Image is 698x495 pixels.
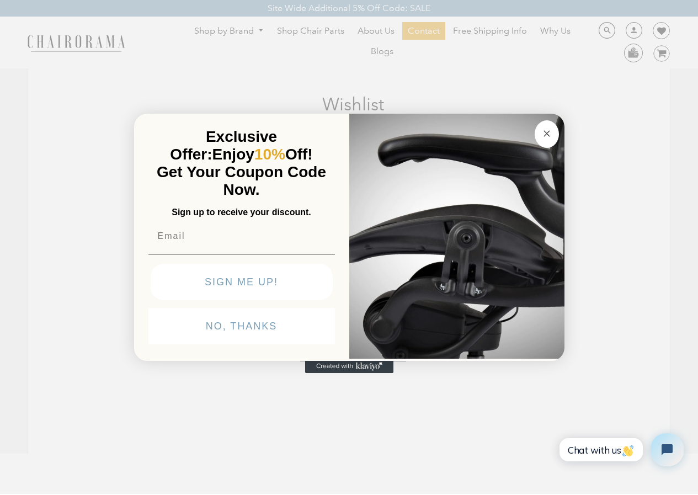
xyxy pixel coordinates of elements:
[170,128,277,163] span: Exclusive Offer:
[535,120,559,148] button: Close dialog
[212,146,313,163] span: Enjoy Off!
[148,308,335,344] button: NO, THANKS
[148,225,335,247] input: Email
[254,146,285,163] span: 10%
[305,360,393,373] a: Created with Klaviyo - opens in a new tab
[157,163,326,198] span: Get Your Coupon Code Now.
[349,111,564,359] img: 92d77583-a095-41f6-84e7-858462e0427a.jpeg
[172,207,311,217] span: Sign up to receive your discount.
[551,424,693,476] iframe: Tidio Chat
[151,264,333,300] button: SIGN ME UP!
